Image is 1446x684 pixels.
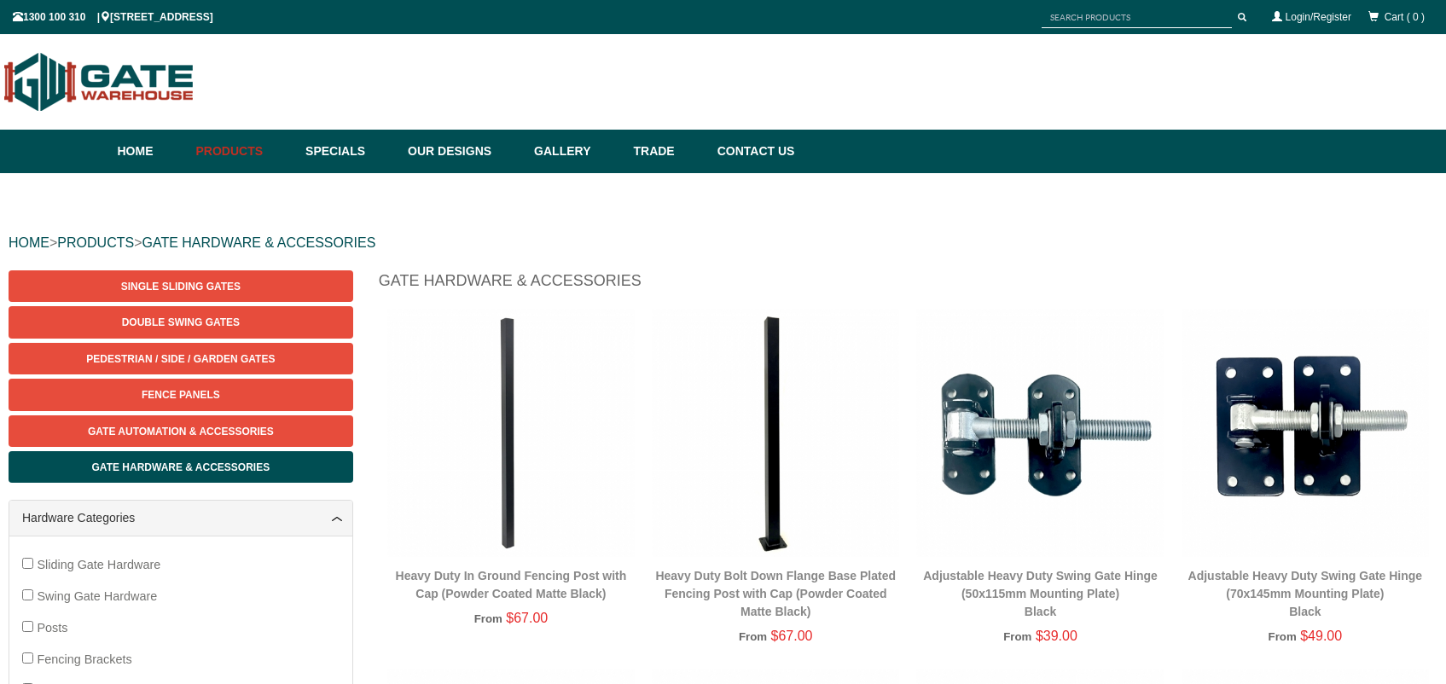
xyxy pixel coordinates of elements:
a: Trade [624,130,708,173]
a: Single Sliding Gates [9,270,353,302]
span: Pedestrian / Side / Garden Gates [86,353,275,365]
a: Home [118,130,188,173]
h1: Gate Hardware & Accessories [379,270,1437,300]
a: Heavy Duty Bolt Down Flange Base Plated Fencing Post with Cap (Powder Coated Matte Black) [655,569,896,618]
span: Cart ( 0 ) [1385,11,1425,23]
a: Specials [297,130,399,173]
a: Fence Panels [9,379,353,410]
a: Gate Hardware & Accessories [9,451,353,483]
span: From [1003,630,1031,643]
span: From [1269,630,1297,643]
span: $39.00 [1036,629,1077,643]
span: Sliding Gate Hardware [37,558,160,571]
a: Pedestrian / Side / Garden Gates [9,343,353,374]
a: Login/Register [1286,11,1351,23]
a: Our Designs [399,130,526,173]
span: Double Swing Gates [122,316,240,328]
a: Adjustable Heavy Duty Swing Gate Hinge (70x145mm Mounting Plate)Black [1188,569,1423,618]
img: Adjustable Heavy Duty Swing Gate Hinge (70x145mm Mounting Plate) - Black - Gate Warehouse [1182,309,1429,556]
span: From [739,630,767,643]
a: Hardware Categories [22,509,340,527]
a: Gallery [526,130,624,173]
span: Gate Automation & Accessories [88,426,274,438]
span: Gate Hardware & Accessories [92,461,270,473]
a: Adjustable Heavy Duty Swing Gate Hinge (50x115mm Mounting Plate)Black [923,569,1158,618]
span: Posts [37,621,67,635]
img: Adjustable Heavy Duty Swing Gate Hinge (50x115mm Mounting Plate) - Black - Gate Warehouse [916,309,1164,556]
img: Heavy Duty In Ground Fencing Post with Cap (Powder Coated Matte Black) - Gate Warehouse [387,309,635,556]
a: Products [188,130,298,173]
a: Gate Automation & Accessories [9,415,353,447]
span: From [474,612,502,625]
a: GATE HARDWARE & ACCESSORIES [142,235,375,250]
a: Heavy Duty In Ground Fencing Post with Cap (Powder Coated Matte Black) [396,569,627,600]
a: PRODUCTS [57,235,134,250]
span: 1300 100 310 | [STREET_ADDRESS] [13,11,213,23]
span: Single Sliding Gates [121,281,241,293]
span: Fencing Brackets [37,652,131,666]
span: $49.00 [1300,629,1342,643]
span: $67.00 [506,611,548,625]
div: > > [9,216,1437,270]
a: HOME [9,235,49,250]
input: SEARCH PRODUCTS [1042,7,1232,28]
a: Contact Us [709,130,795,173]
a: Double Swing Gates [9,306,353,338]
span: Swing Gate Hardware [37,589,157,603]
span: $67.00 [771,629,813,643]
span: Fence Panels [142,389,220,401]
img: Heavy Duty Bolt Down Flange Base Plated Fencing Post with Cap (Powder Coated Matte Black) - Gate ... [652,309,899,556]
